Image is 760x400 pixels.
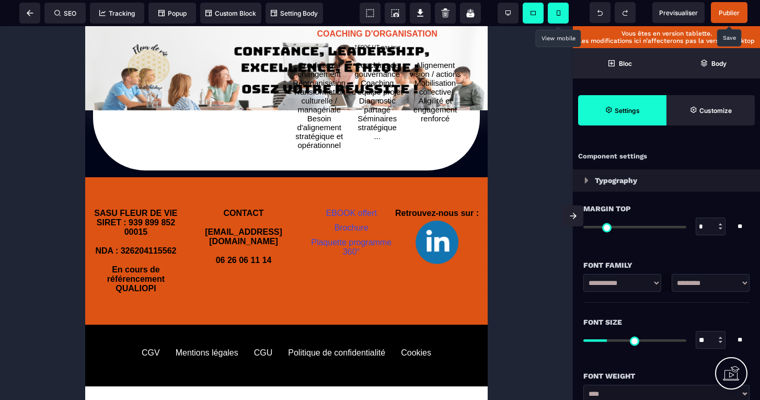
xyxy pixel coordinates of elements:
div: Politique de confidentialité [203,322,300,332]
b: COACHING D'ORGANISATION [232,3,352,12]
a: Brochure [249,197,283,206]
div: Mentions légales [90,322,153,332]
p: Vous êtes en version tablette. [578,30,755,37]
span: Previsualiser [659,9,698,17]
img: 1a59c7fc07b2df508e9f9470b57f58b2_Design_sans_titre_(2).png [330,195,373,238]
text: Coaching de gouvernance Coaching d'équipe projet Diagnostic partagé Séminaires stratégique ... [263,35,321,117]
div: CGU [169,322,188,332]
span: Margin Top [583,202,631,215]
div: Component settings [573,146,760,167]
b: Retrouvez-nous sur : [310,182,394,191]
span: Popup [158,9,187,17]
span: Open Layer Manager [666,48,760,78]
span: SEO [54,9,76,17]
span: Setting Body [271,9,318,17]
text: 1500€ HT par jour [213,15,371,27]
strong: Bloc [619,60,632,67]
div: Font Family [583,259,750,271]
span: View components [360,3,381,24]
div: Font Weight [583,370,750,382]
p: Typography [595,174,637,187]
span: Custom Block [205,9,256,17]
span: Tracking [99,9,135,17]
span: Settings [578,95,666,125]
b: SIRET : 939 899 852 00015 NDA : 326204115562 En cours de référencement QUALIOPI [10,192,92,267]
div: CGV [56,322,75,332]
p: Les modifications ici n’affecterons pas la version desktop [578,37,755,44]
span: Preview [652,2,705,23]
a: EBOOK offert [240,182,292,191]
text: Conduite du changement Réorganisation Transformation culturelle / managériale Besoin d'alignement... [205,35,263,123]
text: Alignement vision / actions Mobilisation collective Aligilité et engagement renforcé [321,35,379,97]
span: Font Size [583,316,622,328]
strong: Body [711,60,727,67]
div: Cookies [316,322,346,332]
b: CONTACT [EMAIL_ADDRESS][DOMAIN_NAME] 06 26 06 11 14 [120,182,197,238]
img: loading [584,177,589,184]
span: Publier [719,9,740,17]
b: SASU FLEUR DE VIE [9,182,92,191]
span: Screenshot [385,3,406,24]
a: Plaquette programme 360° [226,212,308,230]
span: Open Blocks [573,48,666,78]
strong: Settings [615,107,640,115]
span: Open Style Manager [666,95,755,125]
strong: Customize [699,107,732,115]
